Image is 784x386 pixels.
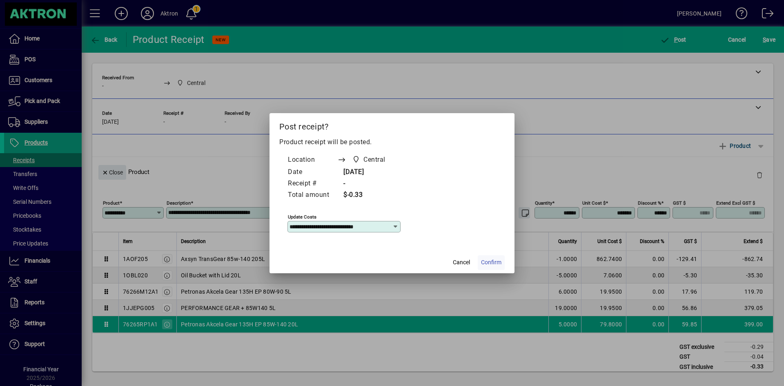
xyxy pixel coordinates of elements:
td: Receipt # [287,178,337,190]
span: Confirm [481,258,501,267]
td: Date [287,167,337,178]
mat-label: Update costs [288,214,316,219]
td: [DATE] [337,167,401,178]
span: Central [363,155,385,165]
span: Central [350,154,389,165]
td: - [337,178,401,190]
button: Cancel [448,255,474,270]
td: $-0.33 [337,190,401,201]
h2: Post receipt? [269,113,514,137]
span: Cancel [453,258,470,267]
p: Product receipt will be posted. [279,137,505,147]
td: Total amount [287,190,337,201]
button: Confirm [478,255,505,270]
td: Location [287,154,337,167]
